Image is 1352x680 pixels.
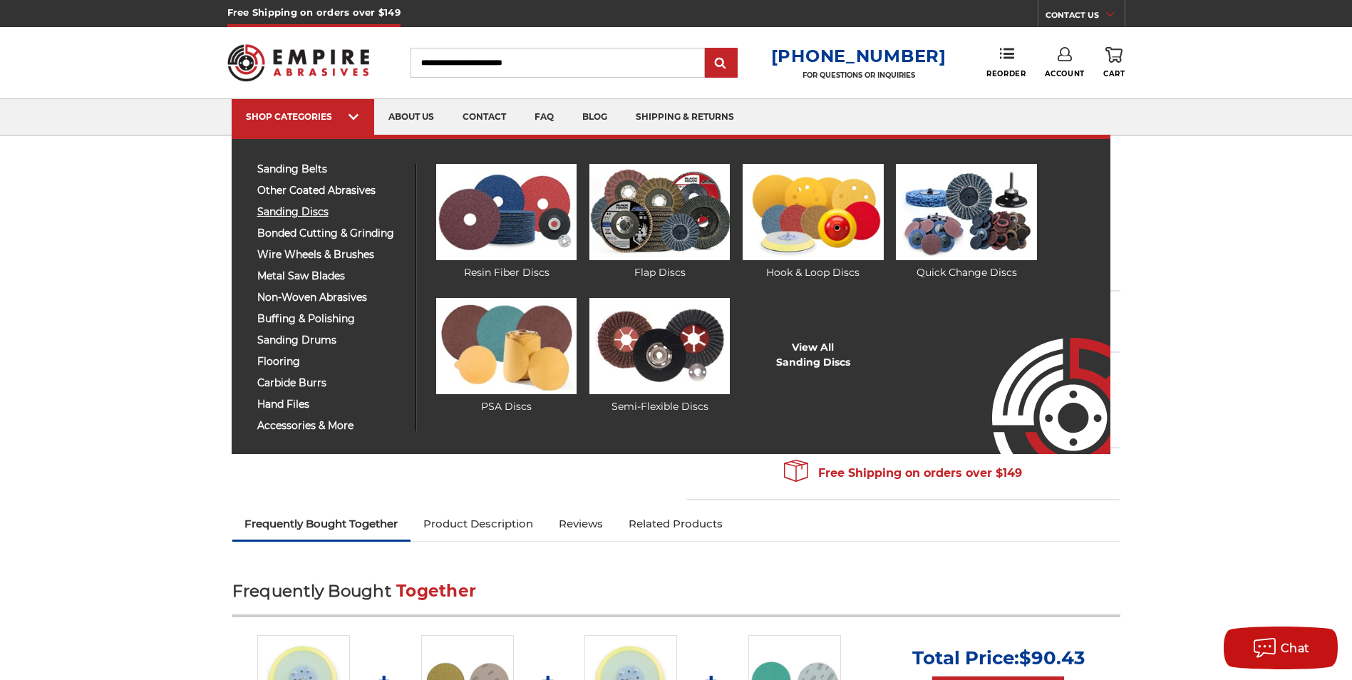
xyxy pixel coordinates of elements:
[257,314,405,324] span: buffing & polishing
[436,298,577,414] a: PSA Discs
[707,49,736,78] input: Submit
[411,508,546,540] a: Product Description
[1224,627,1338,669] button: Chat
[986,69,1026,78] span: Reorder
[257,399,405,410] span: hand files
[448,99,520,135] a: contact
[257,335,405,346] span: sanding drums
[589,298,730,414] a: Semi-Flexible Discs
[1045,69,1085,78] span: Account
[257,228,405,239] span: bonded cutting & grinding
[520,99,568,135] a: faq
[246,111,360,122] div: SHOP CATEGORIES
[257,185,405,196] span: other coated abrasives
[568,99,621,135] a: blog
[589,298,730,394] img: Semi-Flexible Discs
[396,581,476,601] span: Together
[1019,646,1085,669] span: $90.43
[257,207,405,217] span: sanding discs
[616,508,736,540] a: Related Products
[621,99,748,135] a: shipping & returns
[1103,69,1125,78] span: Cart
[1281,642,1310,655] span: Chat
[771,46,946,66] a: [PHONE_NUMBER]
[374,99,448,135] a: about us
[986,47,1026,78] a: Reorder
[257,249,405,260] span: wire wheels & brushes
[257,378,405,388] span: carbide burrs
[966,296,1110,454] img: Empire Abrasives Logo Image
[436,298,577,394] img: PSA Discs
[257,292,405,303] span: non-woven abrasives
[743,164,883,260] img: Hook & Loop Discs
[589,164,730,280] a: Flap Discs
[912,646,1085,669] p: Total Price:
[784,459,1022,488] span: Free Shipping on orders over $149
[546,508,616,540] a: Reviews
[589,164,730,260] img: Flap Discs
[232,508,411,540] a: Frequently Bought Together
[776,340,850,370] a: View AllSanding Discs
[436,164,577,260] img: Resin Fiber Discs
[1103,47,1125,78] a: Cart
[896,164,1036,280] a: Quick Change Discs
[771,71,946,80] p: FOR QUESTIONS OR INQUIRIES
[257,164,405,175] span: sanding belts
[257,356,405,367] span: flooring
[257,421,405,431] span: accessories & more
[896,164,1036,260] img: Quick Change Discs
[436,164,577,280] a: Resin Fiber Discs
[1046,7,1125,27] a: CONTACT US
[227,35,370,91] img: Empire Abrasives
[743,164,883,280] a: Hook & Loop Discs
[232,581,391,601] span: Frequently Bought
[257,271,405,282] span: metal saw blades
